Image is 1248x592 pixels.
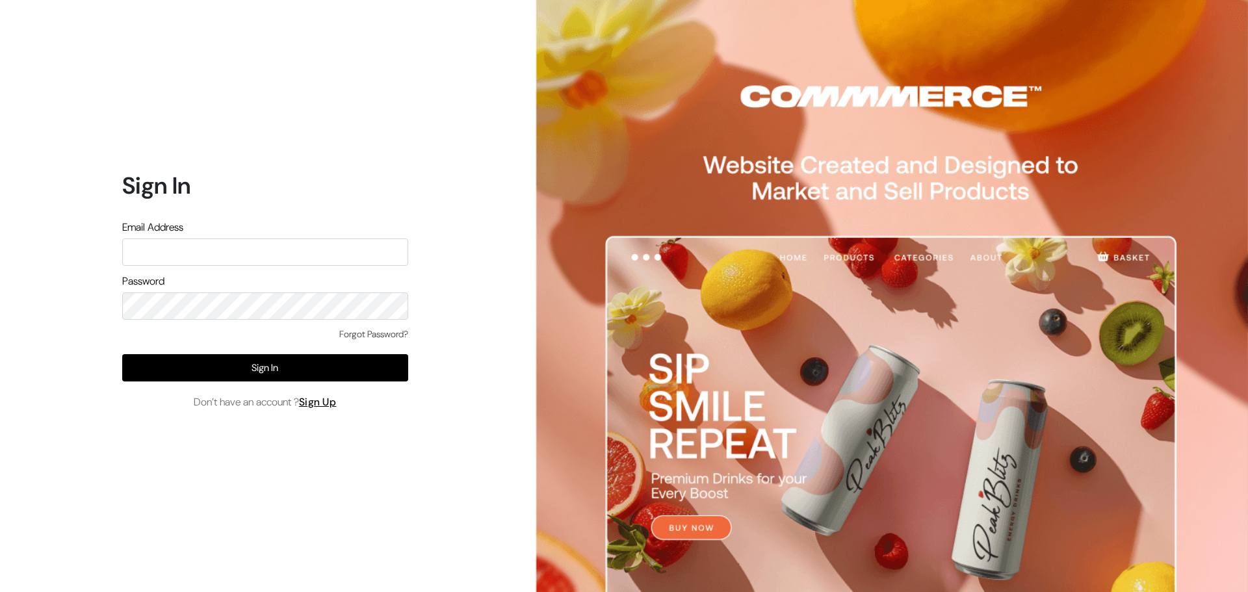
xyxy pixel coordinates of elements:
[122,354,408,381] button: Sign In
[122,274,164,289] label: Password
[122,172,408,199] h1: Sign In
[122,220,183,235] label: Email Address
[339,328,408,341] a: Forgot Password?
[299,395,337,409] a: Sign Up
[194,394,337,410] span: Don’t have an account ?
